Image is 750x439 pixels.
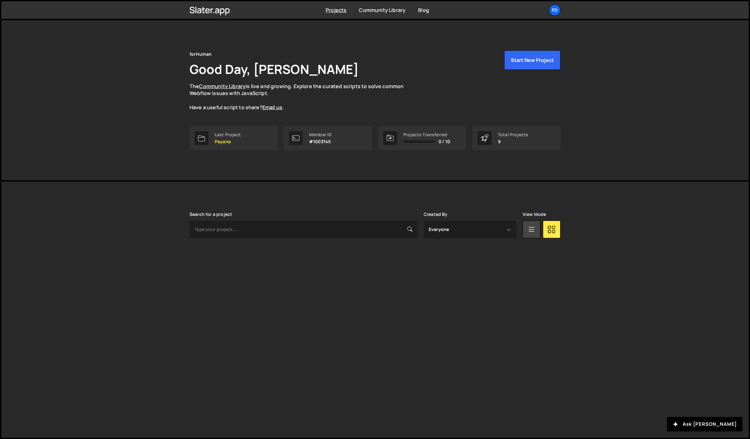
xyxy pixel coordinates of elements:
a: Blog [418,7,429,14]
h1: Good Day, [PERSON_NAME] [190,60,359,78]
input: Type your project... [190,221,417,238]
a: Last Project Payana [190,126,278,150]
div: Projects Transferred [403,132,450,137]
p: 9 [498,139,528,144]
div: Member ID [309,132,332,137]
div: forHuman [190,50,212,58]
label: Created By [424,212,448,217]
p: #1003145 [309,139,332,144]
label: View Mode [523,212,546,217]
p: The is live and growing. Explore the curated scripts to solve common Webflow issues with JavaScri... [190,83,416,111]
p: Payana [215,139,241,144]
button: Start New Project [504,50,560,70]
span: 0 / 10 [438,139,450,144]
a: Email us [262,104,282,111]
a: fo [549,4,560,16]
a: Community Library [359,7,405,14]
div: Last Project [215,132,241,137]
a: Projects [326,7,346,14]
a: Community Library [199,83,245,90]
label: Search for a project [190,212,232,217]
div: Total Projects [498,132,528,137]
button: Ask [PERSON_NAME] [667,417,742,431]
